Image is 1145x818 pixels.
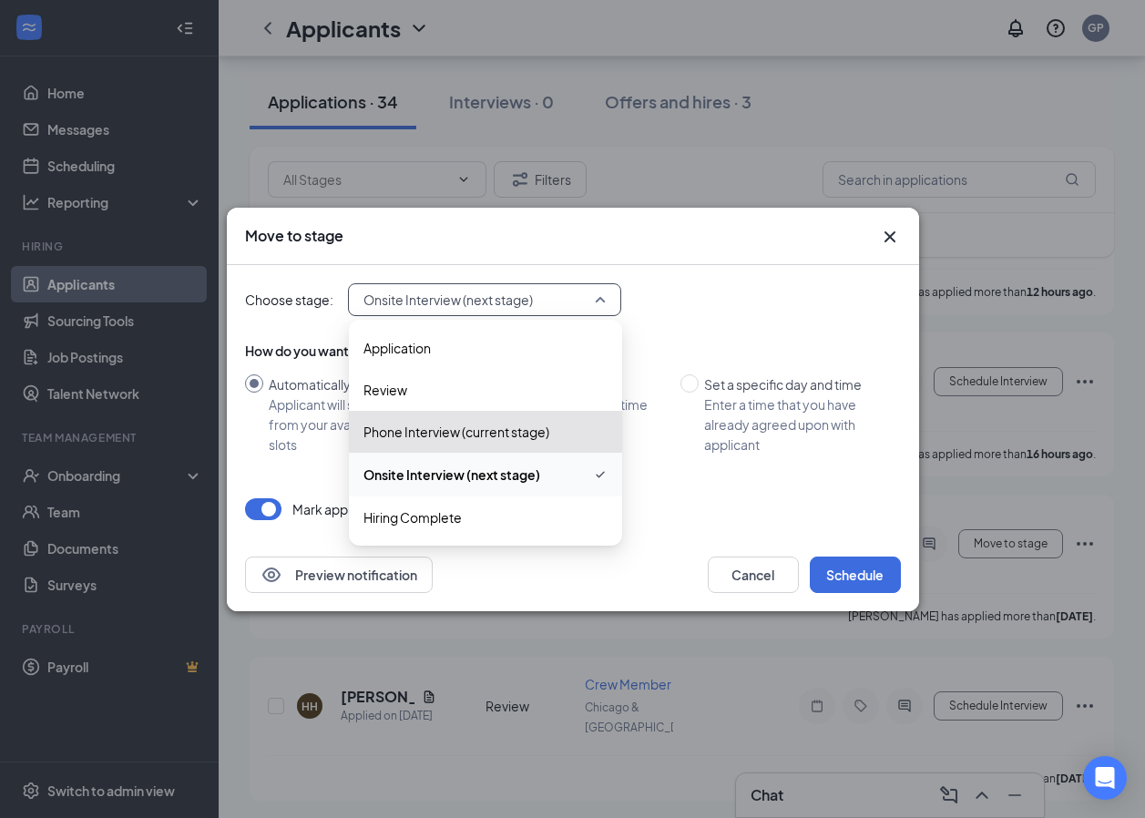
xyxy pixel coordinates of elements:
[363,465,540,485] span: Onsite Interview (next stage)
[1083,756,1127,800] div: Open Intercom Messenger
[363,338,431,358] span: Application
[363,380,407,400] span: Review
[593,464,608,486] svg: Checkmark
[704,394,886,455] div: Enter a time that you have already agreed upon with applicant
[363,286,533,313] span: Onsite Interview (next stage)
[879,226,901,248] svg: Cross
[245,290,333,310] span: Choose stage:
[708,557,799,593] button: Cancel
[261,564,282,586] svg: Eye
[245,226,343,246] h3: Move to stage
[704,374,886,394] div: Set a specific day and time
[879,226,901,248] button: Close
[363,422,549,442] span: Phone Interview (current stage)
[245,557,433,593] button: EyePreview notification
[292,500,599,518] p: Mark applicant(s) as Completed for Phone Interview
[269,374,412,394] div: Automatically
[245,342,901,360] div: How do you want to schedule time with the applicant?
[810,557,901,593] button: Schedule
[363,507,462,527] span: Hiring Complete
[269,394,412,455] div: Applicant will select from your available time slots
